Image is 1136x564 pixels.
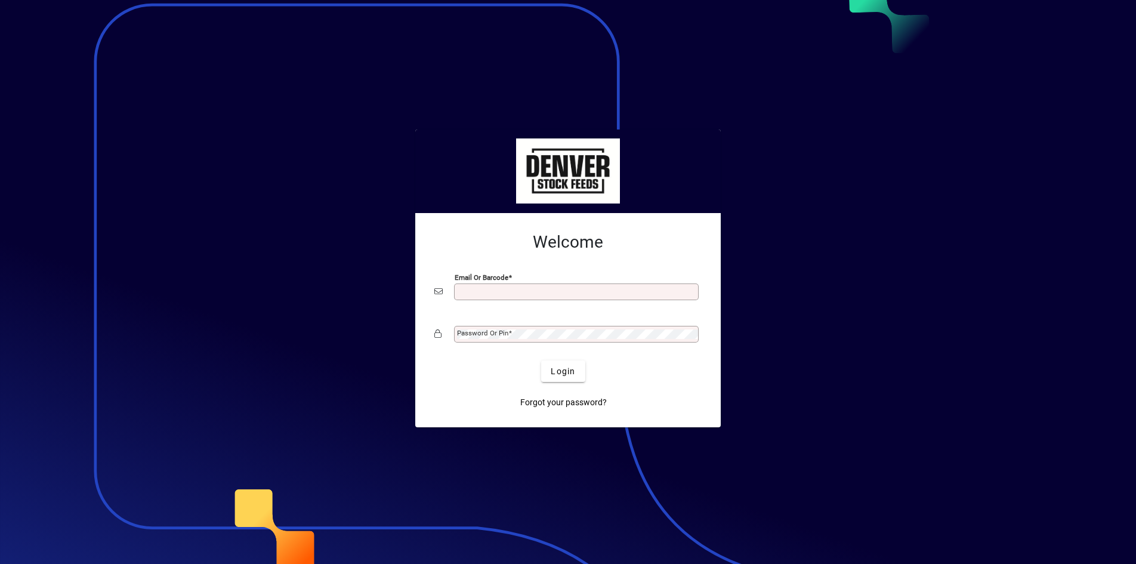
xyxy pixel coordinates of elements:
button: Login [541,360,585,382]
a: Forgot your password? [515,392,612,413]
mat-label: Email or Barcode [455,273,508,282]
h2: Welcome [434,232,702,252]
span: Login [551,365,575,378]
span: Forgot your password? [520,396,607,409]
mat-label: Password or Pin [457,329,508,337]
